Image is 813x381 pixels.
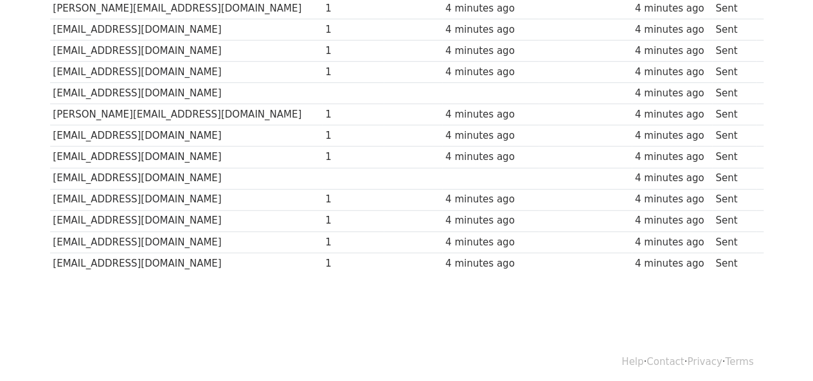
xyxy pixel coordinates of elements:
a: Contact [647,356,684,368]
td: Sent [712,210,756,231]
div: 1 [325,150,380,164]
div: 1 [325,107,380,122]
div: 4 minutes ago [635,128,710,143]
div: 1 [325,235,380,250]
div: 4 minutes ago [635,213,710,228]
div: 4 minutes ago [635,150,710,164]
div: 4 minutes ago [635,256,710,271]
a: Help [621,356,643,368]
td: [EMAIL_ADDRESS][DOMAIN_NAME] [50,168,323,189]
td: Sent [712,104,756,125]
div: 4 minutes ago [635,1,710,16]
td: [EMAIL_ADDRESS][DOMAIN_NAME] [50,253,323,274]
td: [EMAIL_ADDRESS][DOMAIN_NAME] [50,189,323,210]
td: Sent [712,231,756,253]
div: 4 minutes ago [445,256,535,271]
td: Sent [712,19,756,40]
div: 4 minutes ago [635,65,710,80]
td: Sent [712,189,756,210]
div: 4 minutes ago [635,44,710,58]
td: Sent [712,125,756,146]
td: Sent [712,146,756,168]
td: [EMAIL_ADDRESS][DOMAIN_NAME] [50,40,323,61]
div: 4 minutes ago [445,128,535,143]
td: [EMAIL_ADDRESS][DOMAIN_NAME] [50,210,323,231]
div: 4 minutes ago [635,22,710,37]
td: Sent [712,83,756,104]
td: Sent [712,62,756,83]
div: 1 [325,22,380,37]
div: 1 [325,128,380,143]
div: 1 [325,256,380,271]
div: 4 minutes ago [445,65,535,80]
div: 4 minutes ago [635,235,710,250]
div: 1 [325,213,380,228]
div: 4 minutes ago [445,150,535,164]
td: Sent [712,40,756,61]
td: [EMAIL_ADDRESS][DOMAIN_NAME] [50,62,323,83]
div: 4 minutes ago [445,213,535,228]
iframe: Chat Widget [749,319,813,381]
div: 1 [325,1,380,16]
div: 1 [325,44,380,58]
td: [EMAIL_ADDRESS][DOMAIN_NAME] [50,19,323,40]
div: 4 minutes ago [635,86,710,101]
div: 4 minutes ago [445,44,535,58]
div: 4 minutes ago [635,192,710,207]
a: Privacy [687,356,722,368]
td: [PERSON_NAME][EMAIL_ADDRESS][DOMAIN_NAME] [50,104,323,125]
div: 4 minutes ago [445,235,535,250]
td: [EMAIL_ADDRESS][DOMAIN_NAME] [50,125,323,146]
div: 4 minutes ago [445,22,535,37]
td: [EMAIL_ADDRESS][DOMAIN_NAME] [50,146,323,168]
div: 4 minutes ago [445,192,535,207]
td: [EMAIL_ADDRESS][DOMAIN_NAME] [50,83,323,104]
td: Sent [712,168,756,189]
div: 1 [325,65,380,80]
div: 4 minutes ago [635,171,710,186]
div: 1 [325,192,380,207]
td: [EMAIL_ADDRESS][DOMAIN_NAME] [50,231,323,253]
div: 4 minutes ago [635,107,710,122]
div: 4 minutes ago [445,1,535,16]
div: 4 minutes ago [445,107,535,122]
td: Sent [712,253,756,274]
a: Terms [725,356,753,368]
